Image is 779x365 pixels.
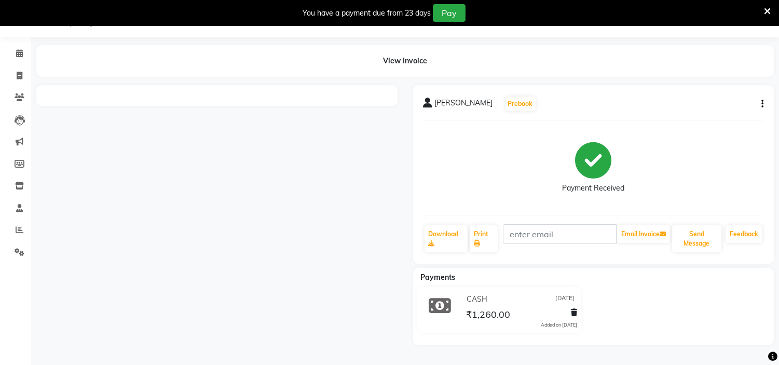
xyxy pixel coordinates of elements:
[470,225,498,252] a: Print
[505,97,536,111] button: Prebook
[672,225,721,252] button: Send Message
[541,321,577,329] div: Added on [DATE]
[467,294,487,305] span: CASH
[433,4,466,22] button: Pay
[503,224,617,244] input: enter email
[425,225,468,252] a: Download
[421,273,456,282] span: Payments
[555,294,575,305] span: [DATE]
[466,308,510,323] span: ₹1,260.00
[726,225,762,243] a: Feedback
[562,183,624,194] div: Payment Received
[36,45,774,77] div: View Invoice
[303,8,431,19] div: You have a payment due from 23 days
[435,98,493,112] span: [PERSON_NAME]
[617,225,670,243] button: Email Invoice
